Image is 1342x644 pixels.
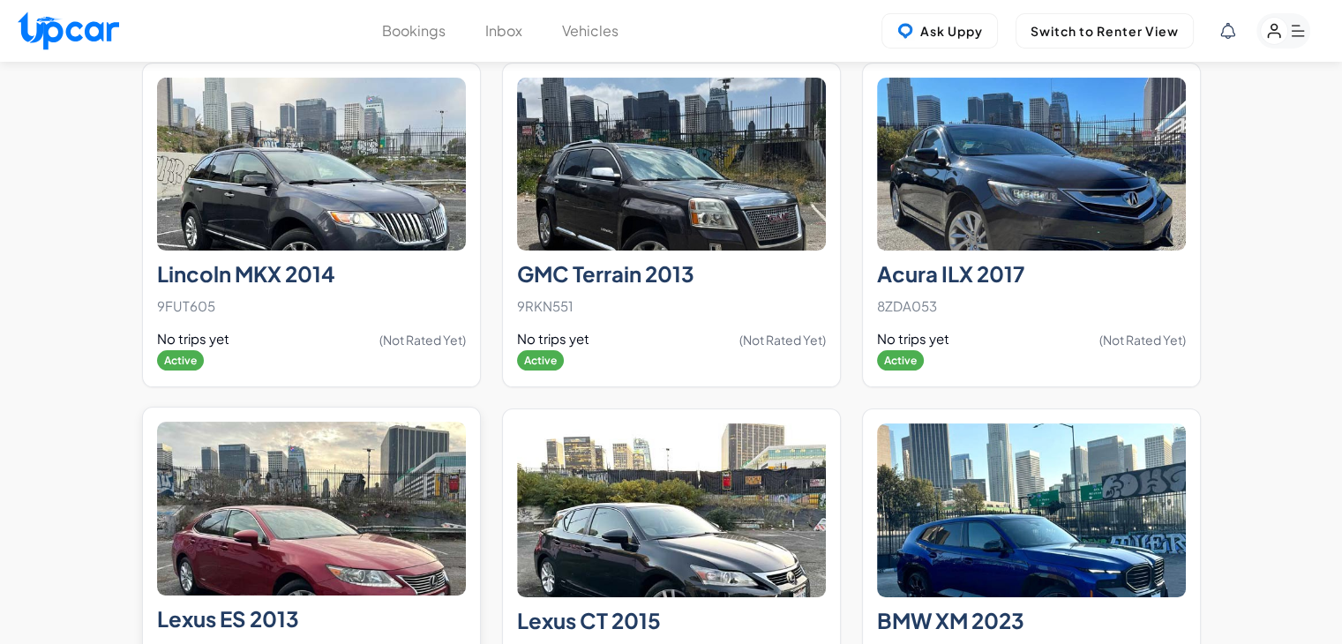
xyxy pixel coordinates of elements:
[1099,331,1186,348] span: (Not Rated Yet)
[157,261,466,287] h2: Lincoln MKX 2014
[157,78,466,251] img: Lincoln MKX 2014
[877,350,924,371] span: Active
[877,294,1186,318] p: 8ZDA053
[382,20,446,41] button: Bookings
[877,423,1186,597] img: BMW XM 2023
[157,606,466,632] h2: Lexus ES 2013
[517,423,826,597] img: Lexus CT 2015
[877,608,1186,633] h2: BMW XM 2023
[562,20,619,41] button: Vehicles
[896,22,914,40] img: Uppy
[485,20,522,41] button: Inbox
[877,78,1186,251] img: Acura ILX 2017
[379,331,466,348] span: (Not Rated Yet)
[1016,13,1194,49] button: Switch to Renter View
[517,329,589,349] span: No trips yet
[517,78,826,251] img: GMC Terrain 2013
[18,11,119,49] img: Upcar Logo
[877,261,1186,287] h2: Acura ILX 2017
[877,329,949,349] span: No trips yet
[517,294,826,318] p: 9RKN551
[517,350,564,371] span: Active
[157,294,466,318] p: 9FUT605
[517,261,826,287] h2: GMC Terrain 2013
[1220,23,1235,39] div: View Notifications
[881,13,998,49] button: Ask Uppy
[517,608,826,633] h2: Lexus CT 2015
[739,331,826,348] span: (Not Rated Yet)
[157,350,204,371] span: Active
[157,422,466,595] img: Lexus ES 2013
[157,329,229,349] span: No trips yet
